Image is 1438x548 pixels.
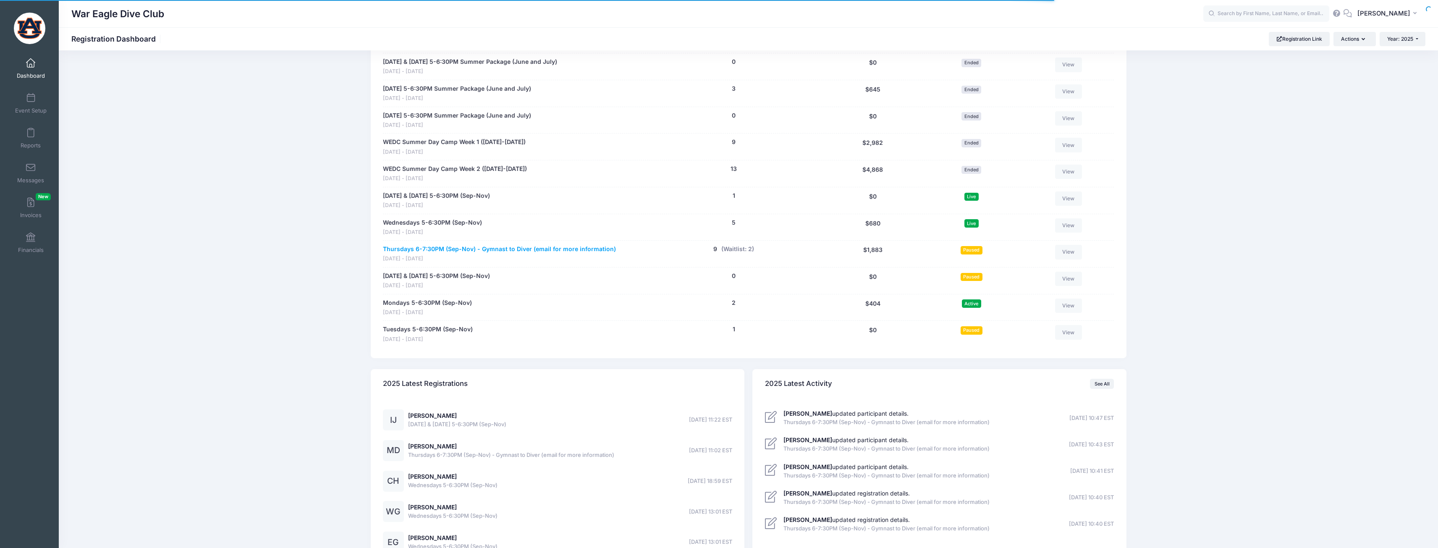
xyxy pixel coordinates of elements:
a: Registration Link [1269,32,1330,46]
span: Reports [21,142,41,149]
a: Reports [11,123,51,153]
a: View [1055,245,1082,259]
a: [PERSON_NAME] [408,473,457,480]
h4: 2025 Latest Registrations [383,372,468,396]
span: [PERSON_NAME] [1357,9,1410,18]
a: [DATE] & [DATE] 5-6:30PM Summer Package (June and July) [383,58,557,66]
span: [DATE] 10:40 EST [1069,493,1114,502]
span: [DATE] 11:02 EST [689,446,732,455]
a: View [1055,299,1082,313]
span: [DATE] 11:22 EST [689,416,732,424]
a: Dashboard [11,54,51,83]
div: $0 [822,325,924,343]
a: View [1055,218,1082,233]
a: [DATE] 5-6:30PM Summer Package (June and July) [383,111,531,120]
div: $680 [822,218,924,236]
a: [PERSON_NAME]updated registration details. [783,490,910,497]
a: See All [1090,379,1114,389]
a: [PERSON_NAME] [408,503,457,511]
span: [DATE] 10:43 EST [1069,440,1114,449]
span: Messages [17,177,44,184]
a: View [1055,191,1082,206]
div: $0 [822,58,924,76]
a: [PERSON_NAME] [408,443,457,450]
div: $0 [822,111,924,129]
span: [DATE] - [DATE] [383,121,531,129]
img: War Eagle Dive Club [14,13,45,44]
span: Wednesdays 5-6:30PM (Sep-Nov) [408,481,498,490]
a: [PERSON_NAME]updated participant details. [783,436,909,443]
a: Wednesdays 5-6:30PM (Sep-Nov) [383,218,482,227]
button: 0 [732,111,736,120]
button: Actions [1333,32,1375,46]
span: [DATE] - [DATE] [383,228,482,236]
a: WG [383,509,404,516]
a: [DATE] & [DATE] 5-6:30PM (Sep-Nov) [383,272,490,281]
span: Ended [961,166,981,174]
span: Thursdays 6-7:30PM (Sep-Nov) - Gymnast to Diver (email for more information) [783,445,990,453]
a: [PERSON_NAME]updated participant details. [783,410,909,417]
button: 9 [732,138,736,147]
div: $404 [822,299,924,317]
a: View [1055,84,1082,99]
span: [DATE] - [DATE] [383,148,526,156]
input: Search by First Name, Last Name, or Email... [1203,5,1329,22]
span: Event Setup [15,107,47,114]
strong: [PERSON_NAME] [783,490,832,497]
div: $1,883 [822,245,924,263]
span: Thursdays 6-7:30PM (Sep-Nov) - Gymnast to Diver (email for more information) [783,498,990,506]
a: WEDC Summer Day Camp Week 2 ([DATE]-[DATE]) [383,165,527,173]
span: [DATE] - [DATE] [383,175,527,183]
span: Year: 2025 [1387,36,1413,42]
span: [DATE] - [DATE] [383,282,490,290]
a: [DATE] 5-6:30PM Summer Package (June and July) [383,84,531,93]
span: Ended [961,112,981,120]
div: IJ [383,409,404,430]
div: $4,868 [822,165,924,183]
span: Paused [961,326,982,334]
span: Paused [961,246,982,254]
a: Messages [11,158,51,188]
span: Ended [961,139,981,147]
span: Thursdays 6-7:30PM (Sep-Nov) - Gymnast to Diver (email for more information) [783,524,990,533]
a: EG [383,539,404,546]
a: [PERSON_NAME] [408,534,457,541]
div: CH [383,471,404,492]
span: Ended [961,86,981,94]
span: Dashboard [17,72,45,79]
span: [DATE] 10:41 EST [1070,467,1114,475]
span: [DATE] 13:01 EST [689,508,732,516]
span: [DATE] - [DATE] [383,202,490,210]
button: 0 [732,272,736,281]
span: [DATE] - [DATE] [383,336,473,343]
strong: [PERSON_NAME] [783,516,832,523]
a: [PERSON_NAME]updated participant details. [783,463,909,470]
a: Event Setup [11,89,51,118]
span: [DATE] 10:40 EST [1069,520,1114,528]
span: New [36,193,51,200]
div: $645 [822,84,924,102]
a: Mondays 5-6:30PM (Sep-Nov) [383,299,472,307]
span: [DATE] 18:59 EST [688,477,732,485]
a: Thursdays 6-7:30PM (Sep-Nov) - Gymnast to Diver (email for more information) [383,245,616,254]
h4: 2025 Latest Activity [765,372,832,396]
a: View [1055,272,1082,286]
button: 1 [733,325,735,334]
span: [DATE] & [DATE] 5-6:30PM (Sep-Nov) [408,420,506,429]
h1: War Eagle Dive Club [71,4,164,24]
span: Live [964,193,979,201]
button: 2 [732,299,736,307]
button: (Waitlist: 2) [721,245,754,254]
button: 1 [733,191,735,200]
span: Live [964,219,979,227]
span: Invoices [20,212,42,219]
span: [DATE] - [DATE] [383,68,557,76]
a: View [1055,325,1082,339]
span: [DATE] 13:01 EST [689,538,732,546]
button: 13 [731,165,737,173]
span: [DATE] 10:47 EST [1069,414,1114,422]
button: 3 [732,84,736,93]
a: View [1055,111,1082,126]
span: Thursdays 6-7:30PM (Sep-Nov) - Gymnast to Diver (email for more information) [783,472,990,480]
div: MD [383,440,404,461]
